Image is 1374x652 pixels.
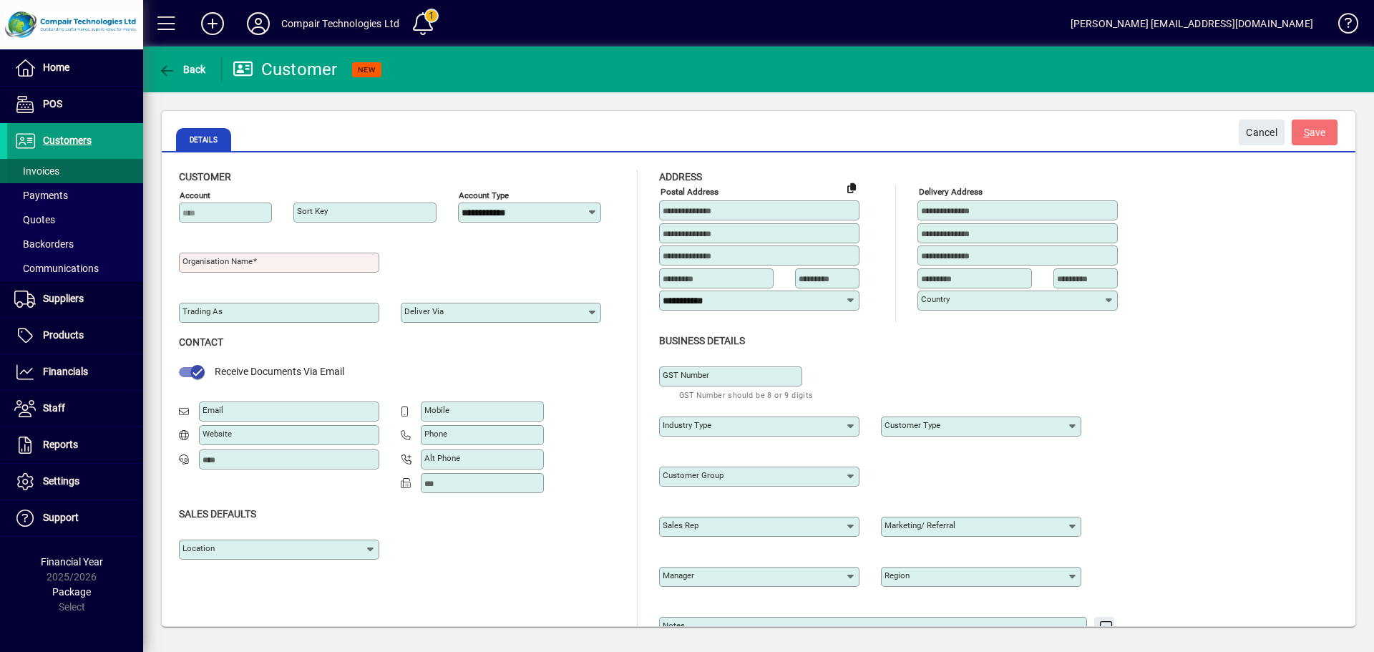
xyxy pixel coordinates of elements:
[14,214,55,225] span: Quotes
[1239,120,1285,145] button: Cancel
[7,232,143,256] a: Backorders
[424,405,449,415] mat-label: Mobile
[43,293,84,304] span: Suppliers
[663,370,709,380] mat-label: GST Number
[7,159,143,183] a: Invoices
[7,208,143,232] a: Quotes
[52,586,91,598] span: Package
[1304,127,1310,138] span: S
[43,98,62,110] span: POS
[840,176,863,199] button: Copy to Delivery address
[1327,3,1356,49] a: Knowledge Base
[7,50,143,86] a: Home
[659,335,745,346] span: Business details
[663,570,694,580] mat-label: Manager
[14,238,74,250] span: Backorders
[7,354,143,390] a: Financials
[7,500,143,536] a: Support
[663,470,723,480] mat-label: Customer group
[663,420,711,430] mat-label: Industry type
[215,366,344,377] span: Receive Documents Via Email
[233,58,338,81] div: Customer
[182,543,215,553] mat-label: Location
[885,570,910,580] mat-label: Region
[14,190,68,201] span: Payments
[663,621,685,631] mat-label: Notes
[43,366,88,377] span: Financials
[43,329,84,341] span: Products
[203,405,223,415] mat-label: Email
[1246,121,1277,145] span: Cancel
[179,171,231,183] span: Customer
[158,64,206,75] span: Back
[7,427,143,463] a: Reports
[663,520,698,530] mat-label: Sales rep
[885,520,955,530] mat-label: Marketing/ Referral
[424,453,460,463] mat-label: Alt Phone
[7,87,143,122] a: POS
[182,306,223,316] mat-label: Trading as
[155,57,210,82] button: Back
[404,306,444,316] mat-label: Deliver via
[7,318,143,354] a: Products
[176,128,231,151] span: Details
[43,135,92,146] span: Customers
[424,429,447,439] mat-label: Phone
[235,11,281,37] button: Profile
[203,429,232,439] mat-label: Website
[1304,121,1326,145] span: ave
[1292,120,1338,145] button: Save
[281,12,399,35] div: Compair Technologies Ltd
[43,62,69,73] span: Home
[7,281,143,317] a: Suppliers
[679,386,814,403] mat-hint: GST Number should be 8 or 9 digits
[885,420,940,430] mat-label: Customer type
[43,475,79,487] span: Settings
[43,512,79,523] span: Support
[43,402,65,414] span: Staff
[143,57,222,82] app-page-header-button: Back
[7,183,143,208] a: Payments
[7,391,143,427] a: Staff
[7,464,143,500] a: Settings
[43,439,78,450] span: Reports
[41,556,103,568] span: Financial Year
[182,256,253,266] mat-label: Organisation name
[7,256,143,281] a: Communications
[459,190,509,200] mat-label: Account Type
[179,508,256,520] span: Sales defaults
[1071,12,1313,35] div: [PERSON_NAME] [EMAIL_ADDRESS][DOMAIN_NAME]
[179,336,223,348] span: Contact
[14,263,99,274] span: Communications
[659,171,702,183] span: Address
[358,65,376,74] span: NEW
[921,294,950,304] mat-label: Country
[297,206,328,216] mat-label: Sort key
[14,165,59,177] span: Invoices
[180,190,210,200] mat-label: Account
[190,11,235,37] button: Add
